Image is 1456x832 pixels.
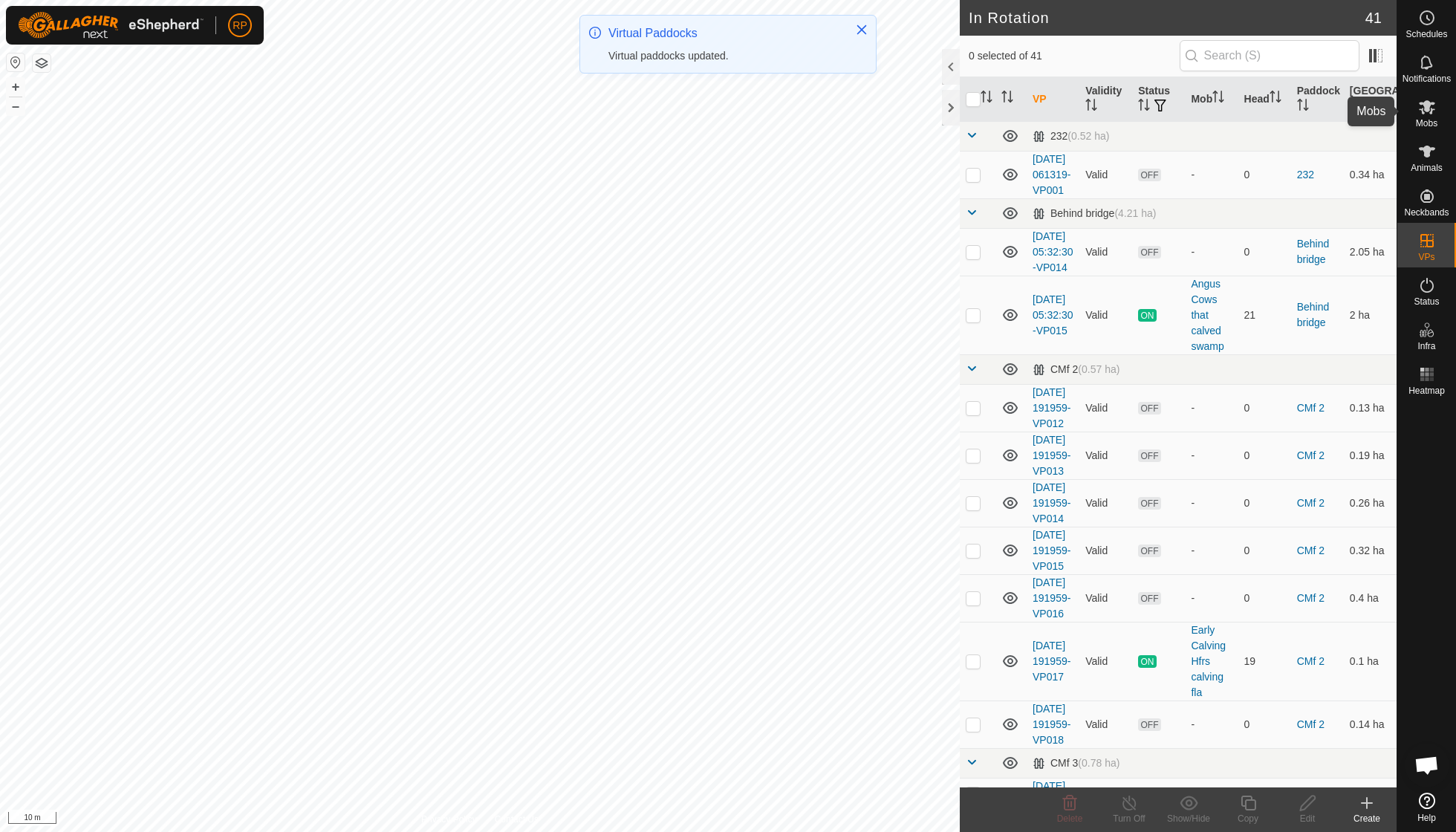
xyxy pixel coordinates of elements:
th: Head [1238,77,1291,122]
span: OFF [1138,545,1160,557]
span: RP [233,18,247,33]
a: [DATE] 05:32:30-VP015 [1033,293,1073,337]
td: 0.13 ha [1344,384,1397,432]
td: Valid [1079,479,1132,527]
td: Valid [1079,151,1132,198]
a: [DATE] 05:32:30-VP014 [1033,230,1073,273]
a: [DATE] 191959-VP014 [1033,481,1070,524]
div: 232 [1033,130,1109,143]
td: Valid [1079,574,1132,622]
td: 0 [1238,574,1291,622]
th: Mob [1185,77,1238,122]
a: CMf 2 [1297,449,1325,461]
td: 2.05 ha [1344,228,1397,276]
h2: In Rotation [969,9,1365,27]
span: Heatmap [1408,386,1445,395]
img: Gallagher Logo [18,12,204,39]
td: 0 [1238,701,1291,748]
span: VPs [1418,253,1434,261]
span: (0.57 ha) [1078,363,1119,375]
p-sorticon: Activate to sort [1212,93,1224,105]
span: Mobs [1416,119,1437,128]
td: 0 [1238,778,1291,810]
td: 19 [1238,622,1291,701]
td: Valid [1079,701,1132,748]
div: Copy [1218,812,1278,825]
p-sorticon: Activate to sort [1297,101,1309,113]
td: 0.19 ha [1344,432,1397,479]
span: Delete [1057,813,1083,824]
div: CMf 2 [1033,363,1119,376]
a: Behind bridge [1297,238,1330,265]
p-sorticon: Activate to sort [981,93,992,105]
span: OFF [1138,169,1160,181]
span: Animals [1411,163,1443,172]
td: 0.26 ha [1344,479,1397,527]
th: VP [1027,77,1079,122]
a: CMf 2 [1297,497,1325,509]
div: Turn Off [1099,812,1159,825]
div: Create [1337,812,1397,825]
span: Infra [1417,342,1435,351]
td: 0 [1238,479,1291,527]
td: 0 [1238,151,1291,198]
span: (0.52 ha) [1067,130,1109,142]
span: Schedules [1405,30,1447,39]
span: Help [1417,813,1436,822]
p-sorticon: Activate to sort [1270,93,1281,105]
a: CMf 2 [1297,655,1325,667]
td: 21 [1238,276,1291,354]
th: [GEOGRAPHIC_DATA] Area [1344,77,1397,122]
td: Valid [1079,228,1132,276]
td: 0.24 ha [1344,778,1397,810]
div: Show/Hide [1159,812,1218,825]
td: 0.1 ha [1344,622,1397,701]
td: Valid [1079,622,1132,701]
td: 0 [1238,384,1291,432]
td: Valid [1079,384,1132,432]
th: Paddock [1291,77,1344,122]
div: Virtual Paddocks [608,25,840,42]
a: Behind bridge [1297,301,1330,328]
input: Search (S) [1180,40,1359,71]
a: Help [1397,787,1456,828]
span: (0.78 ha) [1078,757,1119,769]
span: (4.21 ha) [1114,207,1156,219]
div: - [1191,786,1232,802]
a: [DATE] 191959-VP012 [1033,386,1070,429]
div: Early Calving Hfrs calving fla [1191,623,1232,701]
a: [DATE] 191959-VP013 [1033,434,1070,477]
a: CMf 2 [1297,592,1325,604]
div: - [1191,495,1232,511]
span: OFF [1138,402,1160,415]
a: [DATE] 061319 [1033,780,1067,807]
th: Validity [1079,77,1132,122]
div: - [1191,448,1232,464]
div: Behind bridge [1033,207,1156,220]
button: Reset Map [7,53,25,71]
span: 0 selected of 41 [969,48,1180,64]
div: Open chat [1405,743,1449,787]
p-sorticon: Activate to sort [1373,101,1385,113]
div: - [1191,543,1232,559]
td: 2 ha [1344,276,1397,354]
div: Angus Cows that calved swamp [1191,276,1232,354]
td: Valid [1079,432,1132,479]
span: Status [1414,297,1439,306]
td: 0 [1238,432,1291,479]
td: Valid [1079,527,1132,574]
div: - [1191,244,1232,260]
p-sorticon: Activate to sort [1138,101,1150,113]
a: CMf 2 [1297,718,1325,730]
span: OFF [1138,246,1160,259]
p-sorticon: Activate to sort [1001,93,1013,105]
span: OFF [1138,592,1160,605]
div: - [1191,400,1232,416]
a: [DATE] 191959-VP017 [1033,640,1070,683]
a: CMf 2 [1297,402,1325,414]
td: 0.34 ha [1344,151,1397,198]
a: [DATE] 191959-VP015 [1033,529,1070,572]
div: Edit [1278,812,1337,825]
div: - [1191,591,1232,606]
span: OFF [1138,718,1160,731]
